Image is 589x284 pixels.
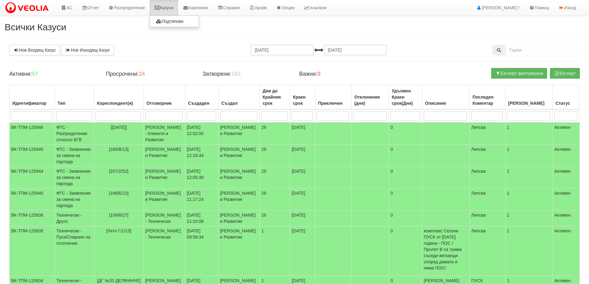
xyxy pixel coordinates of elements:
div: Отклонение (дни) [353,93,387,108]
td: [PERSON_NAME] и Развитие [218,145,260,167]
b: 183 [231,71,241,77]
td: 1 [505,226,553,276]
span: 29 [261,147,266,152]
td: ВК-ТПМ-125946 [10,122,55,145]
td: [PERSON_NAME] - Технически [143,210,185,226]
th: Отклонение (дни): No sort applied, activate to apply an ascending sort [351,85,389,110]
input: Търсене по Идентификатор, Бл/Вх/Ап, Тип, Описание, Моб. Номер, Имейл, Файл, Коментар, [506,45,580,55]
p: комплекс Сезони ПУСК от [DATE] година - ПОС / Пролет В са трима съседи желаещи според дамата и ня... [424,228,468,271]
td: ВК-ТПМ-125944 [10,167,55,189]
span: [[DATE]] [111,125,127,130]
span: 1 [261,278,264,283]
div: Последен Коментар [471,93,503,108]
span: [166/В/13] [109,147,129,152]
span: Липсва [471,213,486,218]
td: [PERSON_NAME] и Развитие [218,167,260,189]
th: Създаден: No sort applied, activate to apply an ascending sort [185,85,219,110]
td: [PERSON_NAME] - Технически [143,226,185,276]
td: 0 [389,189,422,210]
a: Нов Изходящ Казус [61,45,114,55]
td: 1 [505,167,553,189]
th: Отговорник: No sort applied, activate to apply an ascending sort [143,85,185,110]
th: Статус: No sort applied, activate to apply an ascending sort [553,85,579,110]
div: Дни до Крайния срок [261,87,288,108]
span: Липсва [471,125,486,130]
th: Тип: No sort applied, activate to apply an ascending sort [55,85,94,110]
span: [ДГ №33 ДЕЛФИНЧЕ] [97,278,141,283]
b: 57 [32,71,38,77]
td: Активен [553,122,579,145]
td: ВК-ТПМ-125935 [10,226,55,276]
td: Активен [553,167,579,189]
th: Брой Файлове: No sort applied, activate to apply an ascending sort [505,85,553,110]
b: 0 [318,71,321,77]
div: Кореспондент(и) [96,99,142,108]
td: ФТС - Заявление за смяна на партида [55,167,94,189]
td: [PERSON_NAME] и Развитие [218,210,260,226]
td: ВК-ТПМ-125945 [10,145,55,167]
button: Експорт филтрирани [491,68,547,78]
div: Описание [424,99,468,108]
img: VeoliaLogo.png [5,2,52,15]
td: Технически - Пуск/Спиране на отопление [55,226,94,276]
div: Отговорник [145,99,183,108]
th: Идентификатор: No sort applied, activate to apply an ascending sort [10,85,55,110]
td: [PERSON_NAME] и Развитие [143,145,185,167]
td: [DATE] [290,189,315,210]
td: 1 [505,145,553,167]
td: [DATE] 09:58:34 [185,226,219,276]
div: Краен срок [292,93,313,108]
td: ВК-ТПМ-125940 [10,189,55,210]
span: 1 [261,228,264,233]
div: Тип [56,99,92,108]
td: ФТС - Заявление за смяна на партида [55,145,94,167]
td: 0 [389,122,422,145]
span: Липсва [471,191,486,196]
th: Приключен: No sort applied, activate to apply an ascending sort [315,85,351,110]
th: Краен срок: No sort applied, activate to apply an ascending sort [290,85,315,110]
td: [DATE] [290,210,315,226]
td: [PERSON_NAME] - Клиенти и Развитие [143,122,185,145]
td: ФТС - Заявление за смяна на партида [55,189,94,210]
span: [106/8/27] [109,213,128,218]
td: 0 [389,167,422,189]
p: [PERSON_NAME] [424,278,468,284]
td: [DATE] 11:17:24 [185,189,219,210]
a: Подтипове [150,17,199,25]
th: Дни до Крайния срок: No sort applied, activate to apply an ascending sort [260,85,290,110]
h4: Активни: [9,71,96,77]
span: 29 [261,169,266,174]
td: [DATE] [290,122,315,145]
td: Технически - Друго [55,210,94,226]
th: Последен Коментар: No sort applied, activate to apply an ascending sort [470,85,505,110]
td: [PERSON_NAME] и Развитие [143,189,185,210]
span: 29 [261,125,266,130]
span: 29 [261,213,266,218]
div: [PERSON_NAME] [507,99,551,108]
td: 0 [389,145,422,167]
h4: Просрочени: [106,71,193,77]
th: Кореспондент(и): No sort applied, activate to apply an ascending sort [94,85,143,110]
b: 24 [139,71,145,77]
td: Активен [553,145,579,167]
div: Удължен Краен срок(Дни) [391,87,420,108]
a: Нов Входящ Казус [9,45,60,55]
td: 1 [505,210,553,226]
td: [DATE] 12:05:48 [185,167,219,189]
td: 1 [505,122,553,145]
div: Идентификатор [11,99,53,108]
td: 0 [389,226,422,276]
span: [207/2/52] [109,169,128,174]
td: [DATE] [290,226,315,276]
span: Липсва [471,228,486,233]
td: [PERSON_NAME] и Развитие [218,189,260,210]
td: [DATE] [290,145,315,167]
div: Създал [220,99,258,108]
th: Създал: No sort applied, activate to apply an ascending sort [218,85,260,110]
td: [DATE] 12:33:44 [185,145,219,167]
th: Описание: No sort applied, activate to apply an ascending sort [422,85,470,110]
td: 1 [505,189,553,210]
h4: Затворени: [203,71,290,77]
td: ФТС - Разпределение относно БГВ [55,122,94,145]
div: Статус [554,99,578,108]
